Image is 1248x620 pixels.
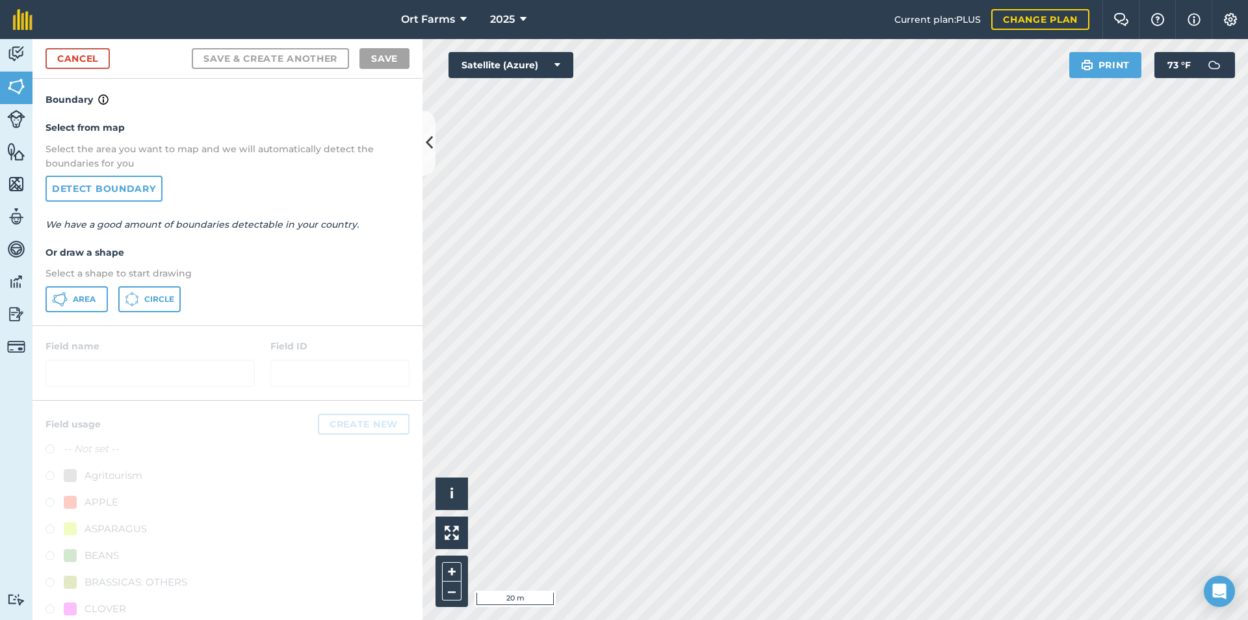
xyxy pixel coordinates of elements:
img: svg+xml;base64,PD94bWwgdmVyc2lvbj0iMS4wIiBlbmNvZGluZz0idXRmLTgiPz4KPCEtLSBHZW5lcmF0b3I6IEFkb2JlIE... [7,593,25,606]
img: svg+xml;base64,PD94bWwgdmVyc2lvbj0iMS4wIiBlbmNvZGluZz0idXRmLTgiPz4KPCEtLSBHZW5lcmF0b3I6IEFkb2JlIE... [7,272,25,291]
span: Area [73,294,96,304]
button: Print [1069,52,1142,78]
button: i [435,478,468,510]
img: svg+xml;base64,PD94bWwgdmVyc2lvbj0iMS4wIiBlbmNvZGluZz0idXRmLTgiPz4KPCEtLSBHZW5lcmF0b3I6IEFkb2JlIE... [7,338,25,356]
img: svg+xml;base64,PD94bWwgdmVyc2lvbj0iMS4wIiBlbmNvZGluZz0idXRmLTgiPz4KPCEtLSBHZW5lcmF0b3I6IEFkb2JlIE... [7,304,25,324]
img: svg+xml;base64,PHN2ZyB4bWxucz0iaHR0cDovL3d3dy53My5vcmcvMjAwMC9zdmciIHdpZHRoPSIxNyIgaGVpZ2h0PSIxNy... [98,92,109,107]
img: svg+xml;base64,PHN2ZyB4bWxucz0iaHR0cDovL3d3dy53My5vcmcvMjAwMC9zdmciIHdpZHRoPSI1NiIgaGVpZ2h0PSI2MC... [7,174,25,194]
img: svg+xml;base64,PD94bWwgdmVyc2lvbj0iMS4wIiBlbmNvZGluZz0idXRmLTgiPz4KPCEtLSBHZW5lcmF0b3I6IEFkb2JlIE... [7,207,25,226]
button: Satellite (Azure) [448,52,573,78]
button: Save & Create Another [192,48,349,69]
span: 2025 [490,12,515,27]
img: A question mark icon [1150,13,1165,26]
button: 73 °F [1154,52,1235,78]
span: 73 ° F [1167,52,1191,78]
img: svg+xml;base64,PD94bWwgdmVyc2lvbj0iMS4wIiBlbmNvZGluZz0idXRmLTgiPz4KPCEtLSBHZW5lcmF0b3I6IEFkb2JlIE... [7,239,25,259]
img: fieldmargin Logo [13,9,32,30]
em: We have a good amount of boundaries detectable in your country. [45,219,359,230]
button: – [442,582,461,600]
span: Current plan : PLUS [894,12,981,27]
button: + [442,562,461,582]
img: svg+xml;base64,PD94bWwgdmVyc2lvbj0iMS4wIiBlbmNvZGluZz0idXRmLTgiPz4KPCEtLSBHZW5lcmF0b3I6IEFkb2JlIE... [1201,52,1227,78]
p: Select the area you want to map and we will automatically detect the boundaries for you [45,142,409,171]
div: Open Intercom Messenger [1204,576,1235,607]
span: Ort Farms [401,12,455,27]
button: Save [359,48,409,69]
h4: Or draw a shape [45,245,409,260]
img: svg+xml;base64,PHN2ZyB4bWxucz0iaHR0cDovL3d3dy53My5vcmcvMjAwMC9zdmciIHdpZHRoPSIxOSIgaGVpZ2h0PSIyNC... [1081,57,1093,73]
img: svg+xml;base64,PD94bWwgdmVyc2lvbj0iMS4wIiBlbmNvZGluZz0idXRmLTgiPz4KPCEtLSBHZW5lcmF0b3I6IEFkb2JlIE... [7,110,25,128]
img: Four arrows, one pointing top left, one top right, one bottom right and the last bottom left [445,526,459,540]
a: Detect boundary [45,176,162,202]
img: A cog icon [1223,13,1238,26]
img: svg+xml;base64,PHN2ZyB4bWxucz0iaHR0cDovL3d3dy53My5vcmcvMjAwMC9zdmciIHdpZHRoPSI1NiIgaGVpZ2h0PSI2MC... [7,77,25,96]
a: Change plan [991,9,1089,30]
button: Circle [118,286,181,312]
img: svg+xml;base64,PD94bWwgdmVyc2lvbj0iMS4wIiBlbmNvZGluZz0idXRmLTgiPz4KPCEtLSBHZW5lcmF0b3I6IEFkb2JlIE... [7,44,25,64]
img: svg+xml;base64,PHN2ZyB4bWxucz0iaHR0cDovL3d3dy53My5vcmcvMjAwMC9zdmciIHdpZHRoPSIxNyIgaGVpZ2h0PSIxNy... [1188,12,1201,27]
span: Circle [144,294,174,304]
img: Two speech bubbles overlapping with the left bubble in the forefront [1113,13,1129,26]
p: Select a shape to start drawing [45,266,409,280]
h4: Select from map [45,120,409,135]
h4: Boundary [32,79,422,107]
button: Area [45,286,108,312]
img: svg+xml;base64,PHN2ZyB4bWxucz0iaHR0cDovL3d3dy53My5vcmcvMjAwMC9zdmciIHdpZHRoPSI1NiIgaGVpZ2h0PSI2MC... [7,142,25,161]
span: i [450,485,454,502]
a: Cancel [45,48,110,69]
